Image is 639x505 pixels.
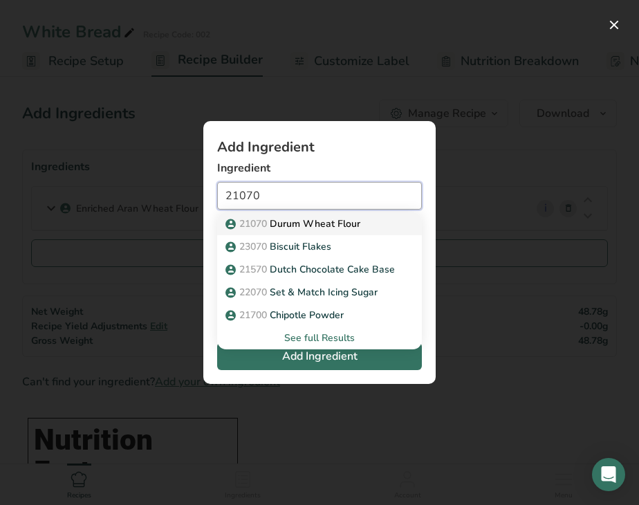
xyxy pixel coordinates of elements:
[217,212,422,235] a: 21070Durum Wheat Flour
[239,217,267,230] span: 21070
[217,342,422,370] button: Add Ingredient
[217,140,422,154] h1: Add Ingredient
[217,258,422,281] a: 21570Dutch Chocolate Cake Base
[217,327,422,349] div: See full Results
[239,309,267,322] span: 21700
[228,331,411,345] div: See full Results
[228,217,360,231] p: Durum Wheat Flour
[239,263,267,276] span: 21570
[217,235,422,258] a: 23070Biscuit Flakes
[239,240,267,253] span: 23070
[282,348,358,365] span: Add Ingredient
[228,308,344,322] p: Chipotle Powder
[592,458,625,491] div: Open Intercom Messenger
[217,304,422,327] a: 21700Chipotle Powder
[217,281,422,304] a: 22070Set & Match Icing Sugar
[217,160,422,176] label: Ingredient
[228,262,395,277] p: Dutch Chocolate Cake Base
[228,285,378,300] p: Set & Match Icing Sugar
[228,239,331,254] p: Biscuit Flakes
[239,286,267,299] span: 22070
[217,182,422,210] input: Add Ingredient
